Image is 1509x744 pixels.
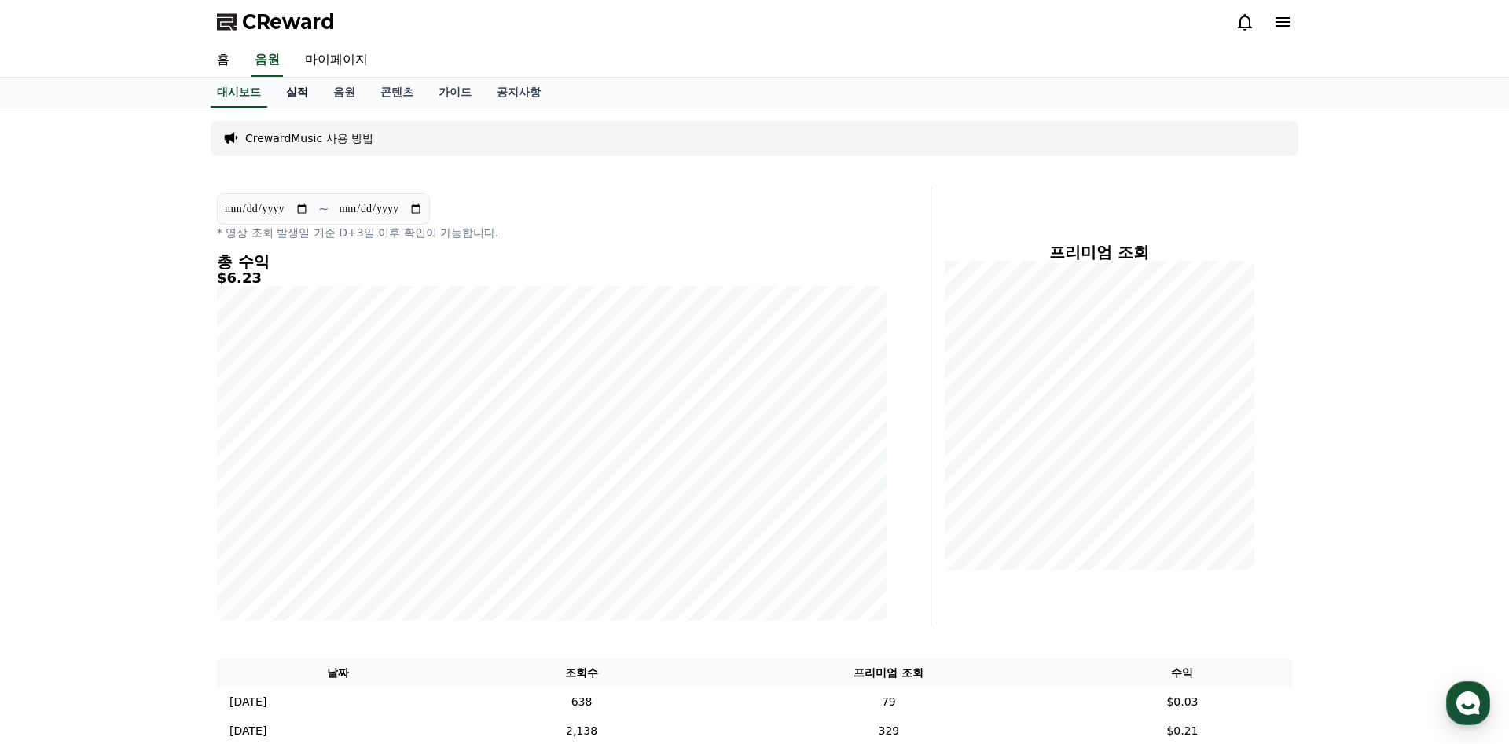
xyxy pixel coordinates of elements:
[245,130,373,146] a: CrewardMusic 사용 방법
[1073,658,1292,687] th: 수익
[204,44,242,77] a: 홈
[705,658,1073,687] th: 프리미엄 조회
[1073,687,1292,717] td: $0.03
[50,522,59,534] span: 홈
[5,498,104,537] a: 홈
[217,225,887,240] p: * 영상 조회 발생일 기준 D+3일 이후 확인이 가능합니다.
[321,78,368,108] a: 음원
[705,687,1073,717] td: 79
[217,270,887,286] h5: $6.23
[211,78,267,108] a: 대시보드
[217,658,458,687] th: 날짜
[458,687,705,717] td: 638
[203,498,302,537] a: 설정
[144,522,163,535] span: 대화
[217,9,335,35] a: CReward
[104,498,203,537] a: 대화
[243,522,262,534] span: 설정
[368,78,426,108] a: 콘텐츠
[242,9,335,35] span: CReward
[251,44,283,77] a: 음원
[274,78,321,108] a: 실적
[217,253,887,270] h4: 총 수익
[229,723,266,739] p: [DATE]
[292,44,380,77] a: 마이페이지
[426,78,484,108] a: 가이드
[458,658,705,687] th: 조회수
[229,694,266,710] p: [DATE]
[484,78,553,108] a: 공지사항
[318,200,329,218] p: ~
[944,244,1254,261] h4: 프리미엄 조회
